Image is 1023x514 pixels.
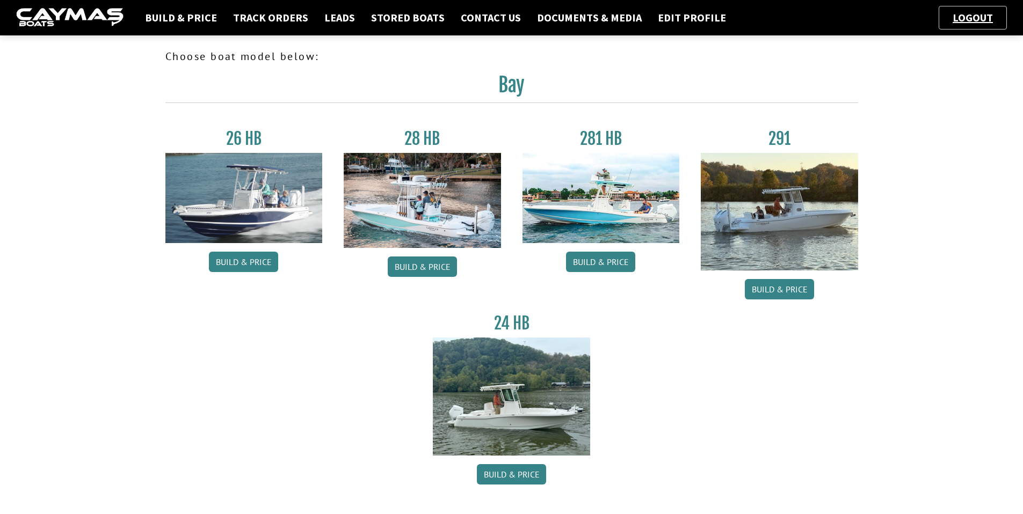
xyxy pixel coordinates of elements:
[140,11,222,25] a: Build & Price
[947,11,998,24] a: Logout
[532,11,647,25] a: Documents & Media
[344,129,501,149] h3: 28 HB
[165,48,858,64] p: Choose boat model below:
[701,129,858,149] h3: 291
[319,11,360,25] a: Leads
[701,153,858,270] img: 291_Thumbnail.jpg
[745,279,814,299] a: Build & Price
[523,129,680,149] h3: 281 HB
[344,153,501,248] img: 28_hb_thumbnail_for_caymas_connect.jpg
[433,313,590,333] h3: 24 HB
[652,11,731,25] a: Edit Profile
[209,252,278,272] a: Build & Price
[366,11,450,25] a: Stored Boats
[388,256,457,277] a: Build & Price
[455,11,526,25] a: Contact Us
[165,129,323,149] h3: 26 HB
[165,73,858,103] h2: Bay
[228,11,314,25] a: Track Orders
[566,252,635,272] a: Build & Price
[477,464,546,484] a: Build & Price
[433,337,590,455] img: 24_HB_thumbnail.jpg
[523,153,680,243] img: 28-hb-twin.jpg
[165,153,323,243] img: 26_new_photo_resized.jpg
[16,8,124,28] img: caymas-dealer-connect-2ed40d3bc7270c1d8d7ffb4b79bf05adc795679939227970def78ec6f6c03838.gif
